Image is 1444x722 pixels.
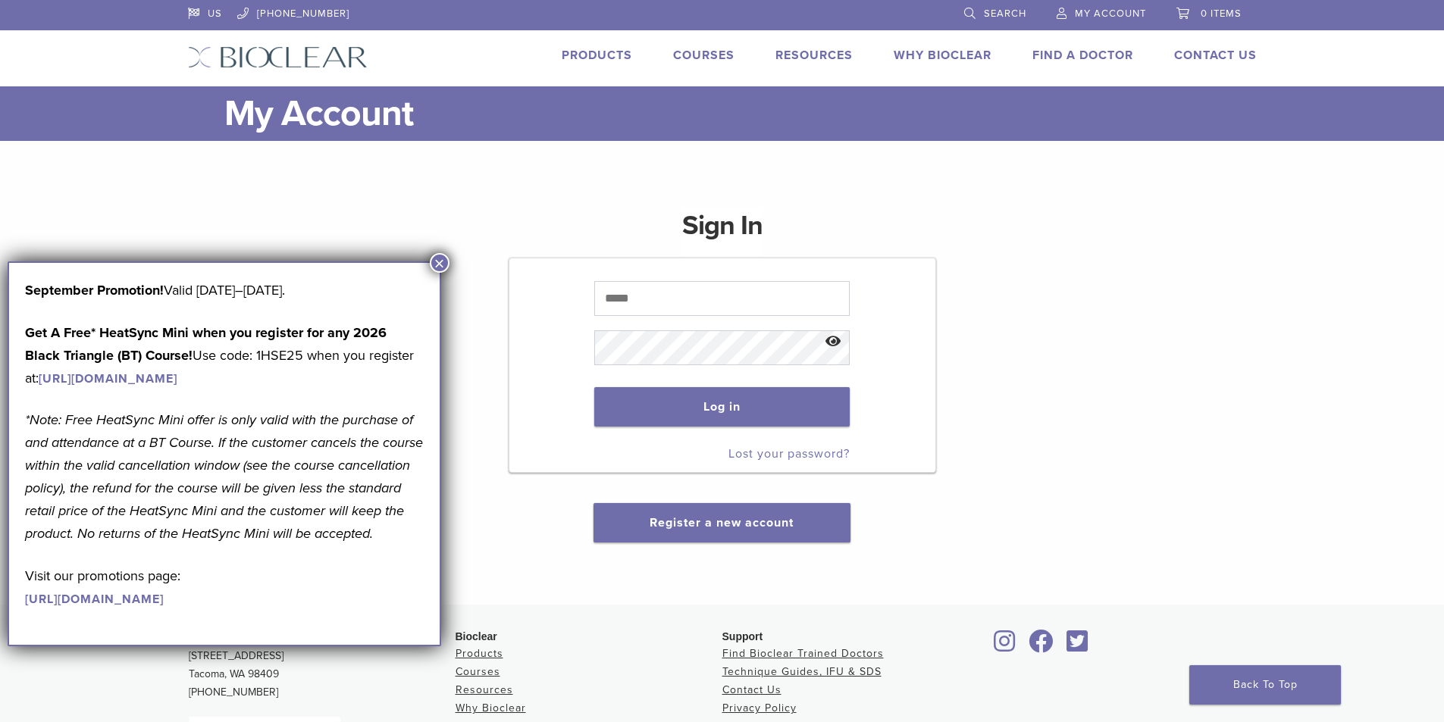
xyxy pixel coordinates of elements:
[456,702,526,714] a: Why Bioclear
[1174,48,1257,63] a: Contact Us
[722,683,782,696] a: Contact Us
[1075,8,1146,20] span: My Account
[456,665,500,678] a: Courses
[1189,665,1341,705] a: Back To Top
[456,683,513,696] a: Resources
[650,515,794,530] a: Register a new account
[25,279,424,302] p: Valid [DATE]–[DATE].
[456,630,497,642] span: Bioclear
[682,208,763,256] h1: Sign In
[430,253,449,273] button: Close
[39,371,177,386] a: [URL][DOMAIN_NAME]
[722,630,763,642] span: Support
[989,639,1021,654] a: Bioclear
[188,46,368,68] img: Bioclear
[722,665,882,678] a: Technique Guides, IFU & SDS
[25,592,164,607] a: [URL][DOMAIN_NAME]
[984,8,1026,20] span: Search
[25,321,424,389] p: Use code: 1HSE25 when you register at:
[25,411,423,542] em: *Note: Free HeatSync Mini offer is only valid with the purchase of and attendance at a BT Course....
[25,324,387,364] strong: Get A Free* HeatSync Mini when you register for any 2026 Black Triangle (BT) Course!
[1032,48,1133,63] a: Find A Doctor
[775,48,853,63] a: Resources
[722,647,884,660] a: Find Bioclear Trained Doctors
[673,48,735,63] a: Courses
[456,647,503,660] a: Products
[722,702,797,714] a: Privacy Policy
[189,629,456,702] p: [STREET_ADDRESS] Tacoma, WA 98409 [PHONE_NUMBER]
[1062,639,1094,654] a: Bioclear
[894,48,991,63] a: Why Bioclear
[25,564,424,610] p: Visit our promotions page:
[594,387,850,427] button: Log in
[817,323,850,361] button: Show password
[594,503,850,542] button: Register a new account
[224,86,1257,141] h1: My Account
[1024,639,1059,654] a: Bioclear
[25,282,164,298] b: September Promotion!
[728,446,850,461] a: Lost your password?
[562,48,632,63] a: Products
[1201,8,1242,20] span: 0 items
